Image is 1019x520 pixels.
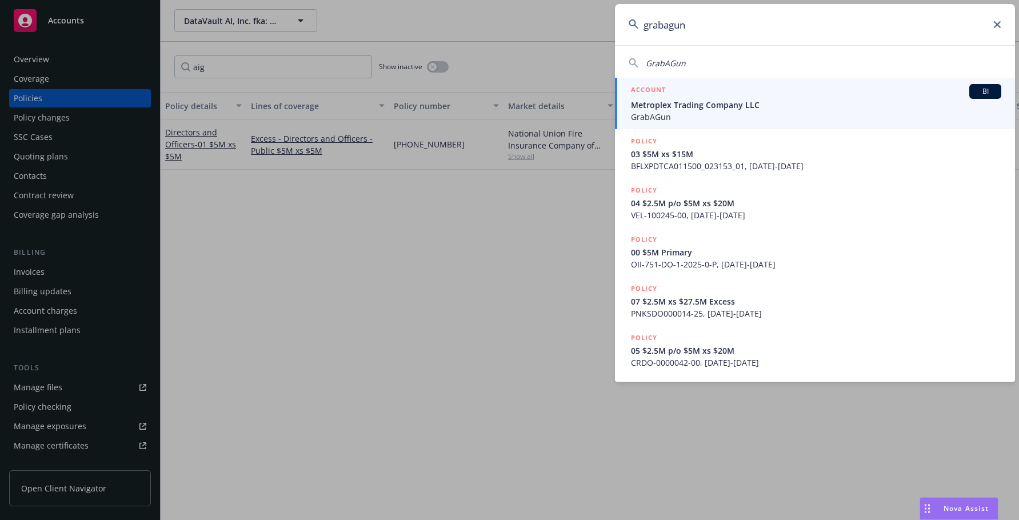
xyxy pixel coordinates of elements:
[631,111,1001,123] span: GrabAGun
[631,209,1001,221] span: VEL-100245-00, [DATE]-[DATE]
[920,497,998,520] button: Nova Assist
[615,129,1015,178] a: POLICY03 $5M xs $15MBFLXPDTCA011500_023153_01, [DATE]-[DATE]
[631,307,1001,319] span: PNKSDO000014-25, [DATE]-[DATE]
[615,178,1015,227] a: POLICY04 $2.5M p/o $5M xs $20MVEL-100245-00, [DATE]-[DATE]
[920,498,934,519] div: Drag to move
[944,503,989,513] span: Nova Assist
[974,86,997,97] span: BI
[615,4,1015,45] input: Search...
[631,99,1001,111] span: Metroplex Trading Company LLC
[631,160,1001,172] span: BFLXPDTCA011500_023153_01, [DATE]-[DATE]
[631,258,1001,270] span: OII-751-DO-1-2025-0-P, [DATE]-[DATE]
[631,283,657,294] h5: POLICY
[631,357,1001,369] span: CRDO-0000042-00, [DATE]-[DATE]
[631,345,1001,357] span: 05 $2.5M p/o $5M xs $20M
[615,277,1015,326] a: POLICY07 $2.5M xs $27.5M ExcessPNKSDO000014-25, [DATE]-[DATE]
[646,58,686,69] span: GrabAGun
[631,148,1001,160] span: 03 $5M xs $15M
[631,246,1001,258] span: 00 $5M Primary
[631,332,657,343] h5: POLICY
[631,295,1001,307] span: 07 $2.5M xs $27.5M Excess
[631,135,657,147] h5: POLICY
[631,84,666,98] h5: ACCOUNT
[631,234,657,245] h5: POLICY
[631,185,657,196] h5: POLICY
[615,326,1015,375] a: POLICY05 $2.5M p/o $5M xs $20MCRDO-0000042-00, [DATE]-[DATE]
[615,227,1015,277] a: POLICY00 $5M PrimaryOII-751-DO-1-2025-0-P, [DATE]-[DATE]
[631,197,1001,209] span: 04 $2.5M p/o $5M xs $20M
[615,78,1015,129] a: ACCOUNTBIMetroplex Trading Company LLCGrabAGun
